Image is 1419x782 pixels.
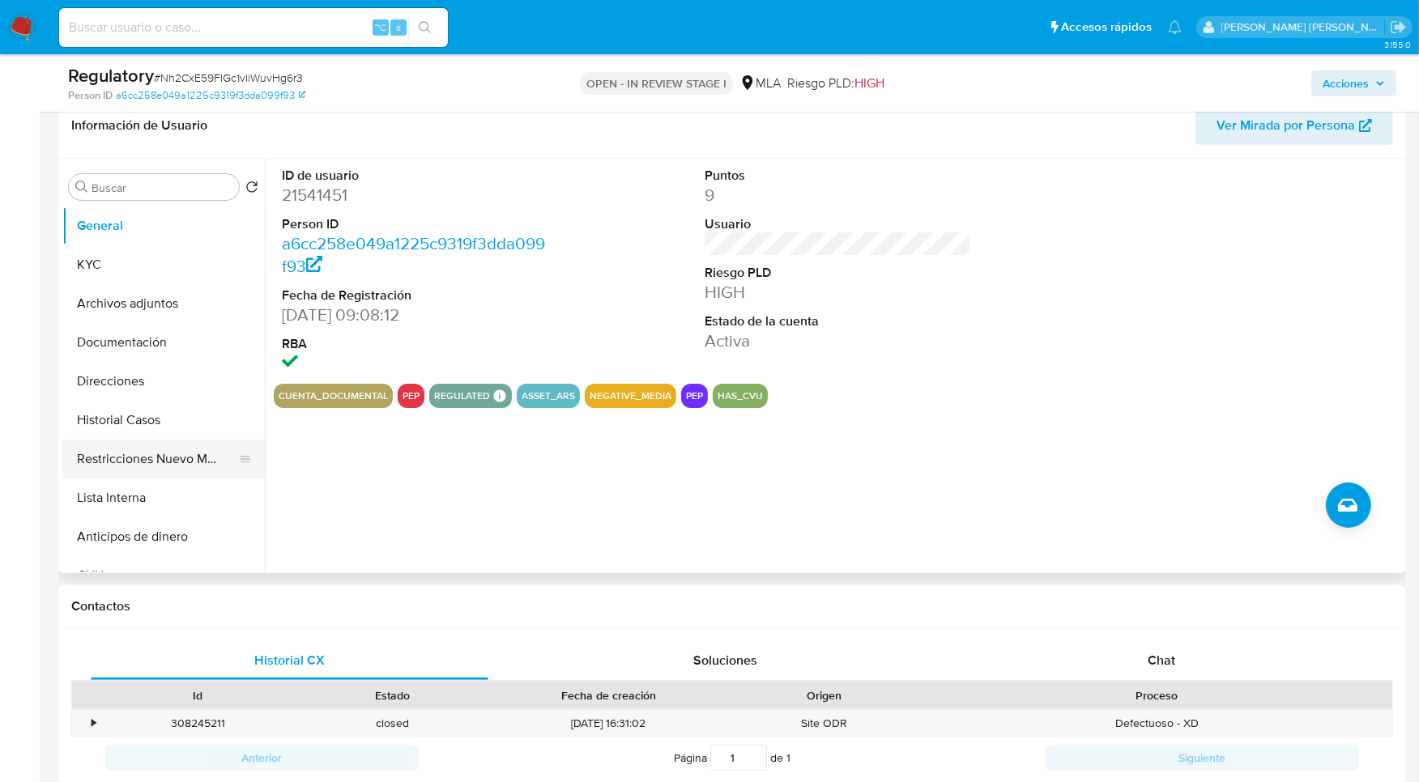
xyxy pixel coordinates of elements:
a: a6cc258e049a1225c9319f3dda099f93 [282,232,545,278]
a: Salir [1390,19,1407,36]
div: Estado [306,687,478,703]
button: Anterior [105,745,419,771]
div: Id [112,687,283,703]
button: Direcciones [62,362,265,401]
div: [DATE] 16:31:02 [490,710,727,737]
span: ⌥ [374,19,386,35]
h1: Contactos [71,598,1393,614]
button: has_cvu [718,393,763,399]
div: Defectuoso - XD [922,710,1392,737]
button: Ver Mirada por Persona [1195,106,1393,145]
div: Proceso [933,687,1381,703]
span: Página de [674,745,790,771]
span: 1 [786,750,790,766]
dt: ID de usuario [282,167,548,185]
button: Siguiente [1046,745,1359,771]
dd: [DATE] 09:08:12 [282,304,548,326]
span: Chat [1148,651,1175,669]
div: MLA [739,74,781,92]
div: closed [295,710,489,737]
button: Restricciones Nuevo Mundo [62,440,252,478]
span: Accesos rápidos [1061,19,1152,36]
dt: Person ID [282,215,548,233]
h1: Información de Usuario [71,117,207,134]
dd: Activa [705,329,970,352]
a: a6cc258e049a1225c9319f3dda099f93 [116,88,305,103]
button: Acciones [1311,70,1396,96]
span: 3.155.0 [1384,38,1411,51]
span: Soluciones [693,651,757,669]
dt: Fecha de Registración [282,287,548,304]
button: asset_ars [522,393,575,399]
button: cuenta_documental [279,393,388,399]
button: KYC [62,245,265,284]
b: Person ID [68,88,113,103]
input: Buscar [92,181,232,195]
dt: Estado de la cuenta [705,312,970,330]
div: 308245211 [100,710,295,737]
span: HIGH [854,74,884,92]
button: Anticipos de dinero [62,517,265,556]
dt: Puntos [705,167,970,185]
div: Site ODR [727,710,922,737]
button: negative_media [590,393,671,399]
p: OPEN - IN REVIEW STAGE I [580,72,733,95]
button: search-icon [408,16,441,39]
button: CVU [62,556,265,595]
b: Regulatory [68,62,154,88]
button: General [62,206,265,245]
button: pep [403,393,420,399]
button: Historial Casos [62,401,265,440]
button: Documentación [62,323,265,362]
span: # Nh2CxE59FlGc1vIiWuvHg6r3 [154,70,303,86]
p: jian.marin@mercadolibre.com [1221,19,1385,35]
button: pep [686,393,703,399]
div: Fecha de creación [501,687,716,703]
div: Origen [739,687,910,703]
dd: 21541451 [282,184,548,206]
a: Notificaciones [1168,20,1182,34]
button: Buscar [75,181,88,193]
dt: Usuario [705,215,970,233]
span: Riesgo PLD: [787,74,884,92]
span: Ver Mirada por Persona [1217,106,1355,145]
button: Volver al orden por defecto [245,181,258,198]
dt: Riesgo PLD [705,264,970,282]
span: s [396,19,401,35]
div: • [92,716,96,731]
input: Buscar usuario o caso... [59,17,448,38]
span: Acciones [1323,70,1369,96]
dt: RBA [282,335,548,353]
button: Lista Interna [62,478,265,517]
button: Archivos adjuntos [62,284,265,323]
button: regulated [434,393,490,399]
span: Historial CX [254,651,325,669]
dd: HIGH [705,281,970,304]
dd: 9 [705,184,970,206]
